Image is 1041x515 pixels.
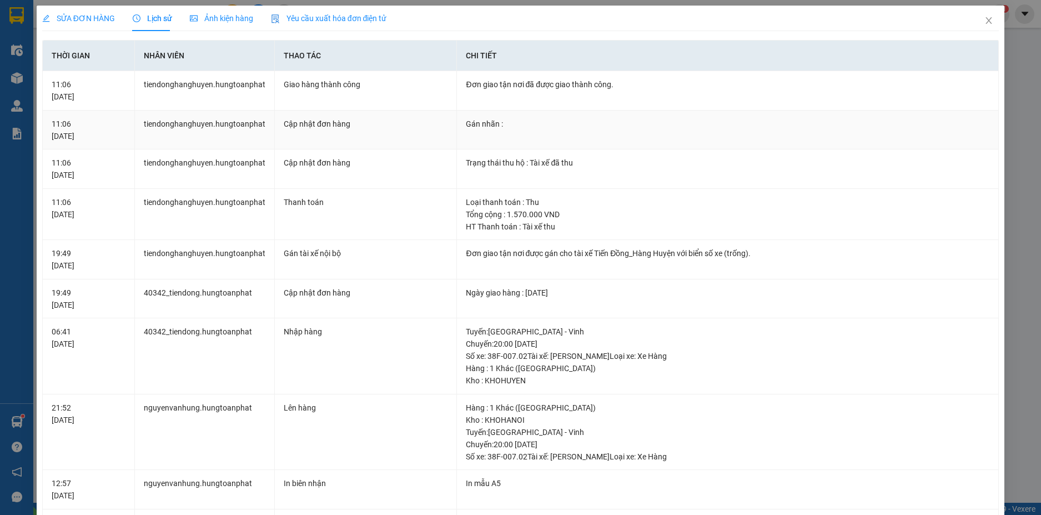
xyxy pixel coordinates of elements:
[43,41,135,71] th: Thời gian
[466,287,989,299] div: Ngày giao hàng : [DATE]
[271,14,387,23] span: Yêu cầu xuất hóa đơn điện tử
[466,402,989,414] div: Hàng : 1 Khác ([GEOGRAPHIC_DATA])
[466,208,989,221] div: Tổng cộng : 1.570.000 VND
[133,14,172,23] span: Lịch sử
[135,279,275,319] td: 40342_tiendong.hungtoanphat
[52,196,125,221] div: 11:06 [DATE]
[52,247,125,272] div: 19:49 [DATE]
[284,287,447,299] div: Cập nhật đơn hàng
[190,14,198,22] span: picture
[466,78,989,91] div: Đơn giao tận nơi đã được giao thành công.
[52,402,125,426] div: 21:52 [DATE]
[135,240,275,279] td: tiendonghanghuyen.hungtoanphat
[466,247,989,259] div: Đơn giao tận nơi được gán cho tài xế Tiến Đồng_Hàng Huyện với biển số xe (trống).
[973,6,1004,37] button: Close
[135,470,275,509] td: nguyenvanhung.hungtoanphat
[457,41,999,71] th: Chi tiết
[275,41,457,71] th: Thao tác
[284,196,447,208] div: Thanh toán
[135,394,275,471] td: nguyenvanhung.hungtoanphat
[284,402,447,414] div: Lên hàng
[52,326,125,350] div: 06:41 [DATE]
[984,16,993,25] span: close
[466,157,989,169] div: Trạng thái thu hộ : Tài xế đã thu
[284,118,447,130] div: Cập nhật đơn hàng
[466,414,989,426] div: Kho : KHOHANOI
[284,247,447,259] div: Gán tài xế nội bộ
[284,326,447,338] div: Nhập hàng
[135,149,275,189] td: tiendonghanghuyen.hungtoanphat
[133,14,140,22] span: clock-circle
[466,221,989,233] div: HT Thanh toán : Tài xế thu
[466,196,989,208] div: Loại thanh toán : Thu
[135,71,275,111] td: tiendonghanghuyen.hungtoanphat
[52,287,125,311] div: 19:49 [DATE]
[466,362,989,374] div: Hàng : 1 Khác ([GEOGRAPHIC_DATA])
[135,41,275,71] th: Nhân viên
[466,426,989,463] div: Tuyến : [GEOGRAPHIC_DATA] - Vinh Chuyến: 20:00 [DATE] Số xe: 38F-007.02 Tài xế: [PERSON_NAME] Loạ...
[284,157,447,169] div: Cập nhật đơn hàng
[135,318,275,394] td: 40342_tiendong.hungtoanphat
[52,157,125,181] div: 11:06 [DATE]
[135,111,275,150] td: tiendonghanghuyen.hungtoanphat
[52,477,125,502] div: 12:57 [DATE]
[466,374,989,387] div: Kho : KHOHUYEN
[190,14,253,23] span: Ảnh kiện hàng
[42,14,115,23] span: SỬA ĐƠN HÀNG
[52,78,125,103] div: 11:06 [DATE]
[284,477,447,489] div: In biên nhận
[42,14,50,22] span: edit
[466,477,989,489] div: In mẫu A5
[135,189,275,241] td: tiendonghanghuyen.hungtoanphat
[284,78,447,91] div: Giao hàng thành công
[271,14,280,23] img: icon
[466,326,989,362] div: Tuyến : [GEOGRAPHIC_DATA] - Vinh Chuyến: 20:00 [DATE] Số xe: 38F-007.02 Tài xế: [PERSON_NAME] Loạ...
[52,118,125,142] div: 11:06 [DATE]
[466,118,989,130] div: Gán nhãn :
